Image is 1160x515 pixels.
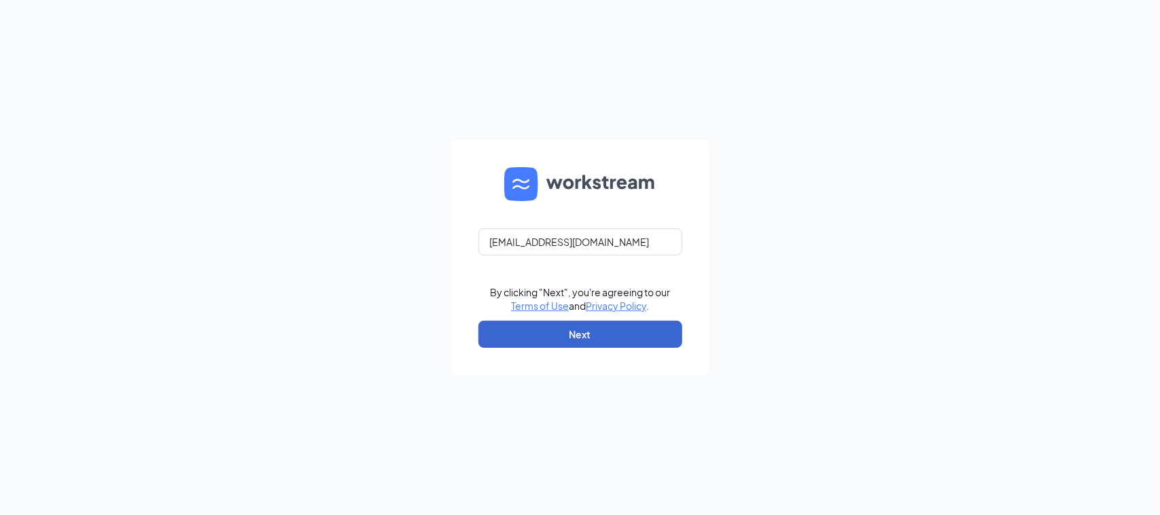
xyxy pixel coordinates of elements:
input: Email [478,228,682,255]
a: Privacy Policy [586,300,646,312]
button: Next [478,321,682,348]
img: WS logo and Workstream text [504,167,656,201]
a: Terms of Use [511,300,569,312]
div: By clicking "Next", you're agreeing to our and . [490,285,670,313]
